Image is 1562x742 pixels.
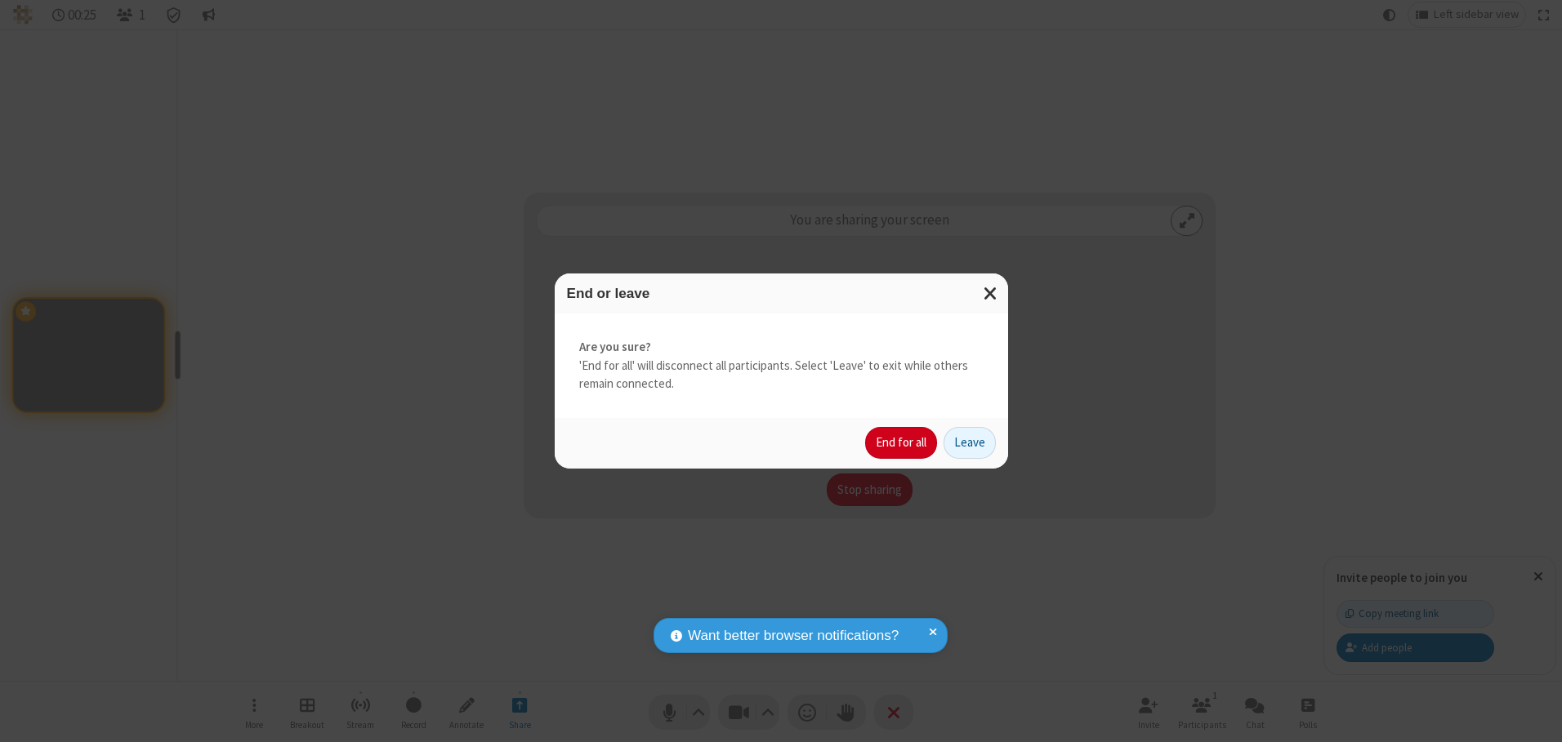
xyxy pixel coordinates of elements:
[688,625,899,646] span: Want better browser notifications?
[579,338,984,357] strong: Are you sure?
[567,286,996,301] h3: End or leave
[944,427,996,460] button: Leave
[555,313,1008,418] div: 'End for all' will disconnect all participants. Select 'Leave' to exit while others remain connec...
[974,273,1008,313] button: Close modal
[865,427,937,460] button: End for all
